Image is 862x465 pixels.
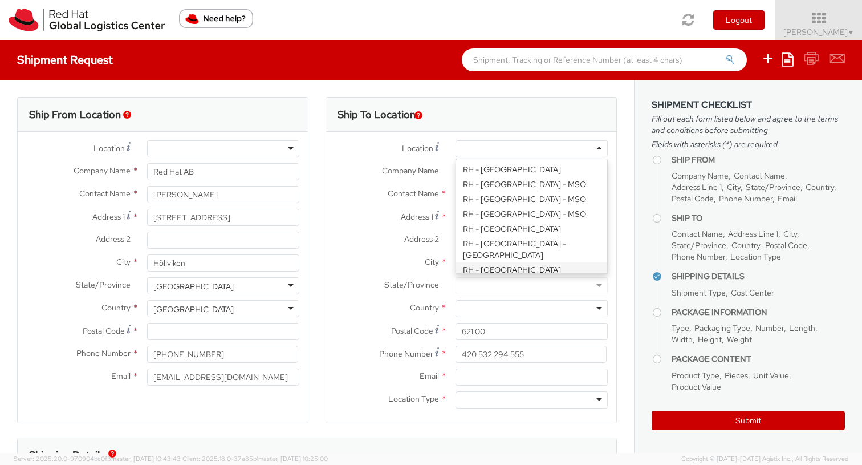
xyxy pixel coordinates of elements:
input: Shipment, Tracking or Reference Number (at least 4 chars) [462,48,747,71]
div: RH - [GEOGRAPHIC_DATA] [GEOGRAPHIC_DATA] - B [456,262,607,289]
div: RH - [GEOGRAPHIC_DATA] - MSO [456,207,607,221]
div: RH - [GEOGRAPHIC_DATA] [456,221,607,236]
span: City [727,182,741,192]
span: Company Name [672,171,729,181]
span: Fields with asterisks (*) are required [652,139,845,150]
span: Width [672,334,693,345]
span: Unit Value [753,370,789,381]
span: Email [778,193,797,204]
span: Country [410,302,439,313]
span: Server: 2025.20.0-970904bc0f3 [14,455,181,463]
span: [PERSON_NAME] [783,27,855,37]
span: Email [420,371,439,381]
span: Contact Name [388,188,439,199]
h3: Shipment Checklist [652,100,845,110]
span: Height [698,334,722,345]
div: RH - [GEOGRAPHIC_DATA] - [GEOGRAPHIC_DATA] [456,236,607,262]
span: Country [806,182,834,192]
span: Postal Code [391,326,433,336]
img: rh-logistics-00dfa346123c4ec078e1.svg [9,9,165,31]
h4: Package Content [672,355,845,363]
button: Need help? [179,9,253,28]
span: Product Value [672,382,721,392]
span: Country [731,240,760,250]
span: Location Type [730,252,781,262]
span: Type [672,323,689,333]
span: Company Name [382,165,439,176]
span: Postal Code [672,193,714,204]
span: master, [DATE] 10:43:43 [111,455,181,463]
span: City [783,229,797,239]
h3: Ship From Location [29,109,121,120]
span: Packaging Type [694,323,750,333]
span: Contact Name [734,171,785,181]
span: Postal Code [765,240,807,250]
span: Copyright © [DATE]-[DATE] Agistix Inc., All Rights Reserved [681,455,848,464]
span: Phone Number [379,349,433,359]
span: Postal Code [83,326,125,336]
h4: Shipping Details [672,272,845,281]
div: [GEOGRAPHIC_DATA] [153,304,234,315]
span: Client: 2025.18.0-37e85b1 [182,455,328,463]
span: Number [755,323,784,333]
span: Cost Center [731,288,774,298]
span: Address Line 1 [728,229,778,239]
span: Location Type [388,394,439,404]
h4: Ship From [672,156,845,164]
span: Email [111,371,131,381]
span: Product Type [672,370,719,381]
h3: Ship To Location [338,109,416,120]
button: Submit [652,411,845,430]
span: Address 2 [96,234,131,244]
button: Logout [713,10,765,30]
span: Address 1 [401,212,433,222]
span: Location [402,143,433,153]
span: Address 2 [404,234,439,244]
div: RH - [GEOGRAPHIC_DATA] - MSO [456,177,607,192]
span: Length [789,323,815,333]
span: Fill out each form listed below and agree to the terms and conditions before submitting [652,113,845,136]
span: Address 1 [92,212,125,222]
div: RH - [GEOGRAPHIC_DATA] - MSO [456,192,607,207]
span: State/Province [746,182,800,192]
span: Phone Number [76,348,131,358]
span: Pieces [725,370,748,381]
span: Weight [727,334,752,345]
span: Phone Number [719,193,772,204]
span: Shipment Type [672,288,726,298]
h3: Shipping Details [29,450,104,461]
span: State/Province [384,280,439,290]
span: ▼ [848,28,855,37]
div: [GEOGRAPHIC_DATA] [153,281,234,292]
span: Location [93,143,125,153]
span: Contact Name [79,188,131,199]
div: RH - [GEOGRAPHIC_DATA] [456,162,607,177]
span: Company Name [74,165,131,176]
span: Phone Number [672,252,725,262]
h4: Ship To [672,214,845,223]
span: State/Province [76,280,131,290]
span: State/Province [672,240,726,250]
span: master, [DATE] 10:25:00 [258,455,328,463]
span: City [425,257,439,267]
span: Contact Name [672,229,723,239]
span: Country [101,302,131,313]
span: City [116,257,131,267]
span: Address Line 1 [672,182,722,192]
h4: Shipment Request [17,54,113,66]
h4: Package Information [672,308,845,317]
